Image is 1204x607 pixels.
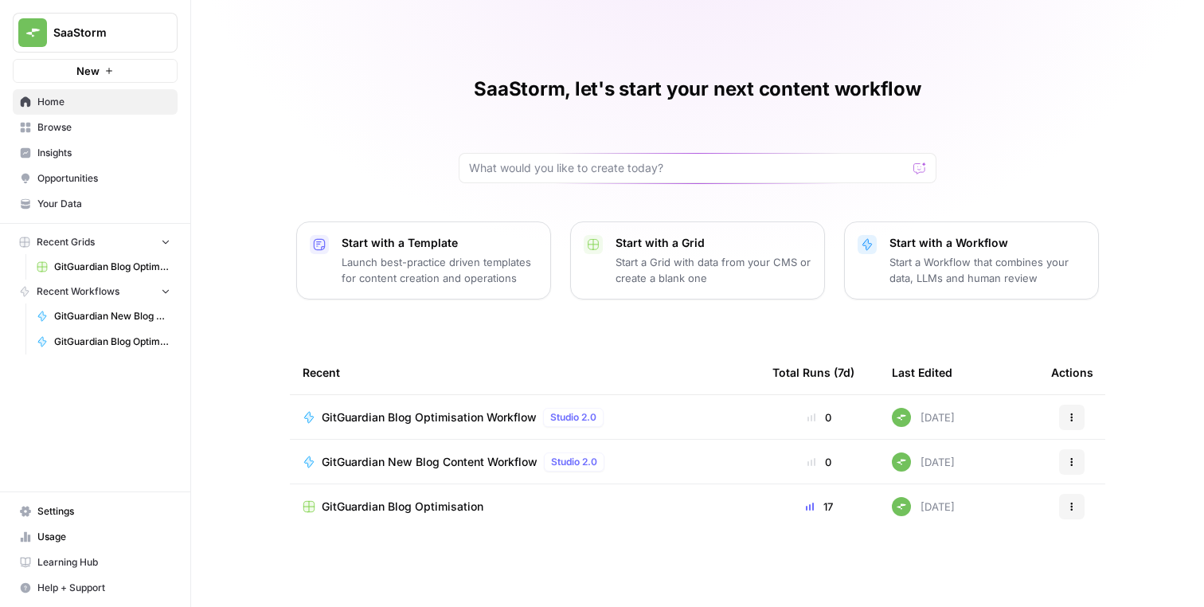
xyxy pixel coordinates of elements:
div: Actions [1051,350,1093,394]
button: Workspace: SaaStorm [13,13,178,53]
a: GitGuardian Blog Optimisation [303,499,747,515]
a: GitGuardian Blog Optimisation Workflow [29,329,178,354]
span: Settings [37,504,170,519]
a: GitGuardian Blog Optimisation [29,254,178,280]
span: GitGuardian New Blog Content Workflow [322,454,537,470]
button: Recent Grids [13,230,178,254]
div: Total Runs (7d) [772,350,854,394]
a: Opportunities [13,166,178,191]
span: Usage [37,530,170,544]
span: GitGuardian Blog Optimisation [54,260,170,274]
img: pwmqa96hewsgiqshi843uxcbmys6 [892,452,911,472]
div: [DATE] [892,452,955,472]
span: Studio 2.0 [551,455,597,469]
div: [DATE] [892,497,955,516]
button: Start with a WorkflowStart a Workflow that combines your data, LLMs and human review [844,221,1099,300]
a: Your Data [13,191,178,217]
p: Start with a Template [342,235,537,251]
a: Browse [13,115,178,140]
p: Start with a Workflow [889,235,1085,251]
button: Start with a GridStart a Grid with data from your CMS or create a blank one [570,221,825,300]
span: Insights [37,146,170,160]
img: pwmqa96hewsgiqshi843uxcbmys6 [892,497,911,516]
button: New [13,59,178,83]
button: Start with a TemplateLaunch best-practice driven templates for content creation and operations [296,221,551,300]
p: Launch best-practice driven templates for content creation and operations [342,254,537,286]
span: Recent Workflows [37,284,119,299]
a: GitGuardian New Blog Content Workflow [29,303,178,329]
div: [DATE] [892,408,955,427]
div: 0 [772,454,866,470]
div: Recent [303,350,747,394]
a: Learning Hub [13,550,178,575]
span: Your Data [37,197,170,211]
span: SaaStorm [53,25,150,41]
a: Settings [13,499,178,524]
p: Start with a Grid [616,235,811,251]
h1: SaaStorm, let's start your next content workflow [474,76,921,102]
span: Recent Grids [37,235,95,249]
a: GitGuardian Blog Optimisation WorkflowStudio 2.0 [303,408,747,427]
p: Start a Workflow that combines your data, LLMs and human review [889,254,1085,286]
span: Help + Support [37,581,170,595]
img: pwmqa96hewsgiqshi843uxcbmys6 [892,408,911,427]
span: New [76,63,100,79]
span: Home [37,95,170,109]
a: Home [13,89,178,115]
span: Studio 2.0 [550,410,596,425]
div: Last Edited [892,350,952,394]
div: 17 [772,499,866,515]
span: GitGuardian New Blog Content Workflow [54,309,170,323]
span: Browse [37,120,170,135]
input: What would you like to create today? [469,160,907,176]
span: Opportunities [37,171,170,186]
span: GitGuardian Blog Optimisation Workflow [54,335,170,349]
span: GitGuardian Blog Optimisation Workflow [322,409,537,425]
span: GitGuardian Blog Optimisation [322,499,483,515]
a: Usage [13,524,178,550]
button: Recent Workflows [13,280,178,303]
span: Learning Hub [37,555,170,570]
button: Help + Support [13,575,178,601]
div: 0 [772,409,866,425]
a: Insights [13,140,178,166]
a: GitGuardian New Blog Content WorkflowStudio 2.0 [303,452,747,472]
img: SaaStorm Logo [18,18,47,47]
p: Start a Grid with data from your CMS or create a blank one [616,254,811,286]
